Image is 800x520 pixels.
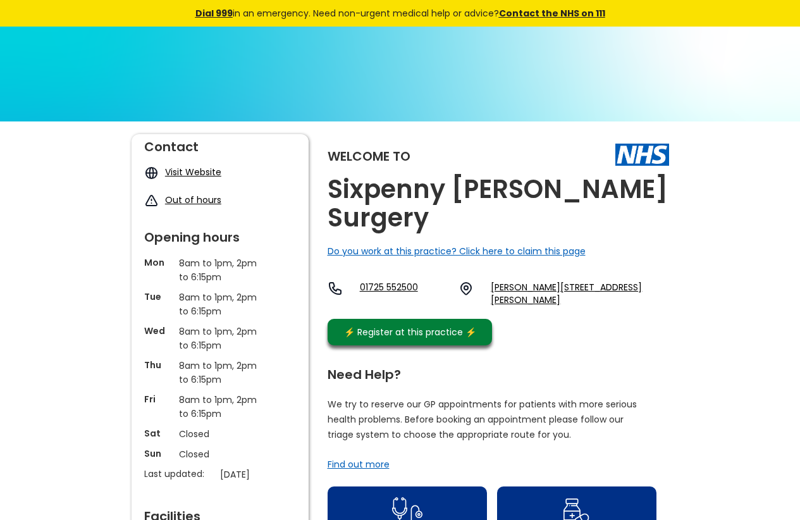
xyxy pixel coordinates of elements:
[615,144,669,165] img: The NHS logo
[328,245,586,257] a: Do you work at this practice? Click here to claim this page
[144,467,214,480] p: Last updated:
[144,134,296,153] div: Contact
[144,225,296,244] div: Opening hours
[144,325,173,337] p: Wed
[144,194,159,208] img: exclamation icon
[491,281,668,306] a: [PERSON_NAME][STREET_ADDRESS][PERSON_NAME]
[328,281,343,296] img: telephone icon
[179,359,261,387] p: 8am to 1pm, 2pm to 6:15pm
[195,7,233,20] a: Dial 999
[144,166,159,180] img: globe icon
[144,447,173,460] p: Sun
[144,427,173,440] p: Sat
[328,175,669,232] h2: Sixpenny [PERSON_NAME] Surgery
[499,7,605,20] a: Contact the NHS on 111
[458,281,474,296] img: practice location icon
[179,447,261,461] p: Closed
[328,319,492,345] a: ⚡️ Register at this practice ⚡️
[179,427,261,441] p: Closed
[144,393,173,405] p: Fri
[338,325,483,339] div: ⚡️ Register at this practice ⚡️
[179,256,261,284] p: 8am to 1pm, 2pm to 6:15pm
[144,290,173,303] p: Tue
[179,290,261,318] p: 8am to 1pm, 2pm to 6:15pm
[360,281,449,306] a: 01725 552500
[328,397,637,442] p: We try to reserve our GP appointments for patients with more serious health problems. Before book...
[328,458,390,471] a: Find out more
[144,256,173,269] p: Mon
[179,393,261,421] p: 8am to 1pm, 2pm to 6:15pm
[109,6,691,20] div: in an emergency. Need non-urgent medical help or advice?
[165,194,221,206] a: Out of hours
[220,467,302,481] p: [DATE]
[328,150,410,163] div: Welcome to
[144,359,173,371] p: Thu
[328,362,656,381] div: Need Help?
[165,166,221,178] a: Visit Website
[179,325,261,352] p: 8am to 1pm, 2pm to 6:15pm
